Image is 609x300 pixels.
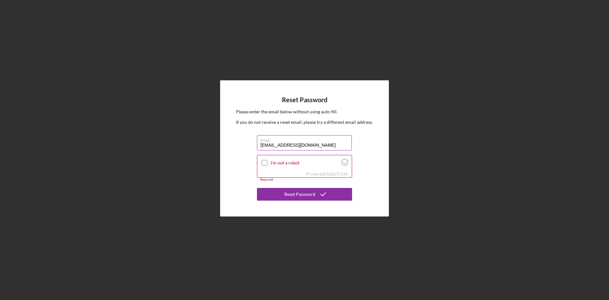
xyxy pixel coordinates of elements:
button: Reset Password [257,188,352,201]
label: Email [260,136,352,143]
p: If you do not receive a reset email, please try a different email address. [236,119,373,126]
label: I'm not a robot [271,160,339,165]
div: Required [257,178,352,182]
h4: Reset Password [282,96,327,103]
div: Protected by [306,171,348,177]
div: Reset Password [284,188,315,201]
p: Please enter the email below without using auto-fill. [236,108,373,115]
a: Visit Altcha.org [331,171,348,177]
a: Visit Altcha.org [341,161,348,167]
